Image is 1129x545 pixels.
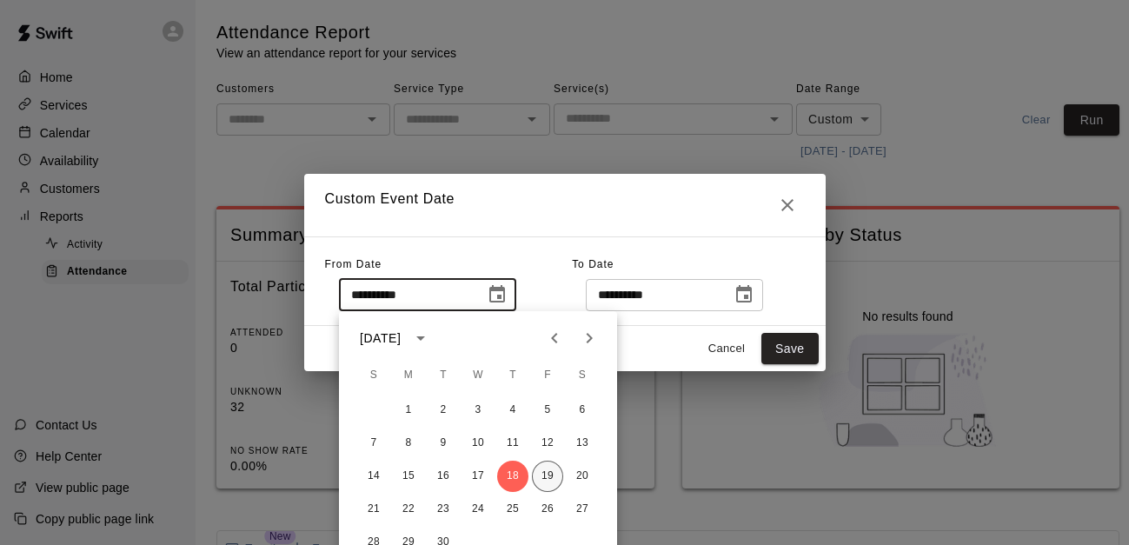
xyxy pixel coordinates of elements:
[567,395,598,426] button: 6
[532,358,563,393] span: Friday
[572,321,607,356] button: Next month
[428,461,459,492] button: 16
[462,461,494,492] button: 17
[358,358,389,393] span: Sunday
[358,428,389,459] button: 7
[497,428,528,459] button: 11
[537,321,572,356] button: Previous month
[770,188,805,223] button: Close
[699,336,754,362] button: Cancel
[567,358,598,393] span: Saturday
[393,494,424,525] button: 22
[393,428,424,459] button: 8
[325,258,382,270] span: From Date
[428,358,459,393] span: Tuesday
[462,358,494,393] span: Wednesday
[497,461,528,492] button: 18
[428,428,459,459] button: 9
[462,395,494,426] button: 3
[761,333,819,365] button: Save
[567,428,598,459] button: 13
[304,174,826,236] h2: Custom Event Date
[532,428,563,459] button: 12
[393,461,424,492] button: 15
[497,395,528,426] button: 4
[428,494,459,525] button: 23
[480,277,515,312] button: Choose date, selected date is Sep 18, 2025
[393,395,424,426] button: 1
[532,395,563,426] button: 5
[572,258,614,270] span: To Date
[360,329,401,348] div: [DATE]
[462,428,494,459] button: 10
[406,323,435,353] button: calendar view is open, switch to year view
[532,461,563,492] button: 19
[462,494,494,525] button: 24
[497,358,528,393] span: Thursday
[358,461,389,492] button: 14
[497,494,528,525] button: 25
[727,277,761,312] button: Choose date, selected date is Sep 18, 2025
[567,461,598,492] button: 20
[532,494,563,525] button: 26
[428,395,459,426] button: 2
[567,494,598,525] button: 27
[393,358,424,393] span: Monday
[358,494,389,525] button: 21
